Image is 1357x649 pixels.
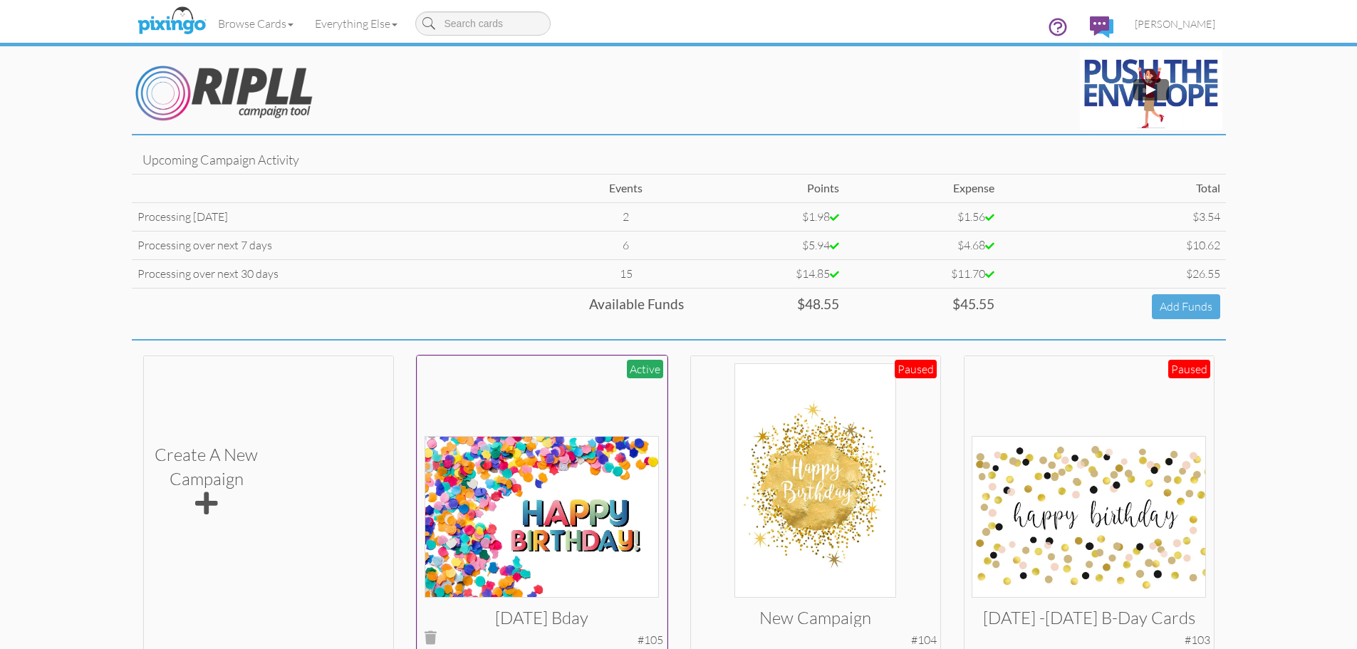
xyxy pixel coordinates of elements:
[1000,175,1226,203] td: Total
[690,259,845,288] td: $14.85
[142,153,1215,167] h4: Upcoming Campaign Activity
[304,6,408,41] a: Everything Else
[1135,18,1215,30] span: [PERSON_NAME]
[1124,6,1226,42] a: [PERSON_NAME]
[132,203,563,232] td: Processing [DATE]
[155,442,258,519] div: Create a new Campaign
[895,360,937,379] div: Paused
[415,11,551,36] input: Search cards
[563,203,690,232] td: 2
[1000,203,1226,232] td: $3.54
[845,259,1000,288] td: $11.70
[627,360,663,379] div: Active
[1090,16,1113,38] img: comments.svg
[1185,632,1210,648] div: #103
[690,175,845,203] td: Points
[1080,50,1222,130] img: maxresdefault.jpg
[132,288,690,324] td: Available Funds
[1000,259,1226,288] td: $26.55
[638,632,663,648] div: #105
[1000,231,1226,259] td: $10.62
[1152,294,1220,319] a: Add Funds
[982,608,1195,627] h3: [DATE] -[DATE] B-day Cards
[911,632,937,648] div: #104
[563,175,690,203] td: Events
[207,6,304,41] a: Browse Cards
[132,259,563,288] td: Processing over next 30 days
[690,203,845,232] td: $1.98
[435,608,648,627] h3: [DATE] Bday
[690,231,845,259] td: $5.94
[845,231,1000,259] td: $4.68
[132,231,563,259] td: Processing over next 7 days
[425,436,659,598] img: 132089-1-1748381768176-568509d5f5dd59f2-qa.jpg
[1168,360,1210,379] div: Paused
[709,608,922,627] h3: New campaign
[845,203,1000,232] td: $1.56
[563,259,690,288] td: 15
[690,288,845,324] td: $48.55
[845,175,1000,203] td: Expense
[734,363,896,598] img: 115148-1-1715272744541-6c493322a97d6652-qa.jpg
[134,4,209,39] img: pixingo logo
[563,231,690,259] td: 6
[972,436,1206,598] img: 98564-1-1684959584319-01a34a51cca11e82-qa.jpg
[845,288,1000,324] td: $45.55
[135,66,313,122] img: Ripll_Logo.png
